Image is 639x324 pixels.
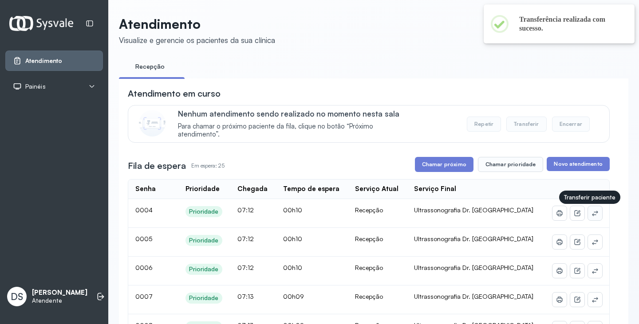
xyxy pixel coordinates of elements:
[189,265,219,273] div: Prioridade
[185,185,220,193] div: Prioridade
[283,185,339,193] div: Tempo de espera
[519,15,620,33] h2: Transferência realizada com sucesso.
[189,294,219,302] div: Prioridade
[552,117,590,132] button: Encerrar
[283,264,302,271] span: 00h10
[119,35,275,45] div: Visualize e gerencie os pacientes da sua clínica
[414,206,533,214] span: Ultrassonografia Dr. [GEOGRAPHIC_DATA]
[135,293,153,300] span: 0007
[178,109,413,118] p: Nenhum atendimento sendo realizado no momento nesta sala
[237,293,254,300] span: 07:13
[13,56,95,65] a: Atendimento
[283,206,302,214] span: 00h10
[283,235,302,242] span: 00h10
[414,293,533,300] span: Ultrassonografia Dr. [GEOGRAPHIC_DATA]
[178,122,413,139] span: Para chamar o próximo paciente da fila, clique no botão “Próximo atendimento”.
[237,235,254,242] span: 07:12
[119,16,275,32] p: Atendimento
[478,157,544,172] button: Chamar prioridade
[25,57,62,65] span: Atendimento
[355,264,400,272] div: Recepção
[135,206,153,214] span: 0004
[355,185,398,193] div: Serviço Atual
[135,264,153,271] span: 0006
[32,297,87,304] p: Atendente
[139,110,166,137] img: Imagem de CalloutCard
[237,206,254,214] span: 07:12
[191,160,225,172] p: Em espera: 25
[355,235,400,243] div: Recepção
[32,289,87,297] p: [PERSON_NAME]
[237,185,268,193] div: Chegada
[237,264,254,271] span: 07:12
[128,160,186,172] h3: Fila de espera
[414,235,533,242] span: Ultrassonografia Dr. [GEOGRAPHIC_DATA]
[355,293,400,301] div: Recepção
[189,208,219,215] div: Prioridade
[135,185,156,193] div: Senha
[547,157,609,171] button: Novo atendimento
[9,16,73,31] img: Logotipo do estabelecimento
[415,157,473,172] button: Chamar próximo
[119,59,181,74] a: Recepção
[506,117,547,132] button: Transferir
[414,185,456,193] div: Serviço Final
[414,264,533,271] span: Ultrassonografia Dr. [GEOGRAPHIC_DATA]
[135,235,152,242] span: 0005
[467,117,501,132] button: Repetir
[189,237,219,244] div: Prioridade
[355,206,400,214] div: Recepção
[128,87,221,100] h3: Atendimento em curso
[283,293,304,300] span: 00h09
[25,83,46,90] span: Painéis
